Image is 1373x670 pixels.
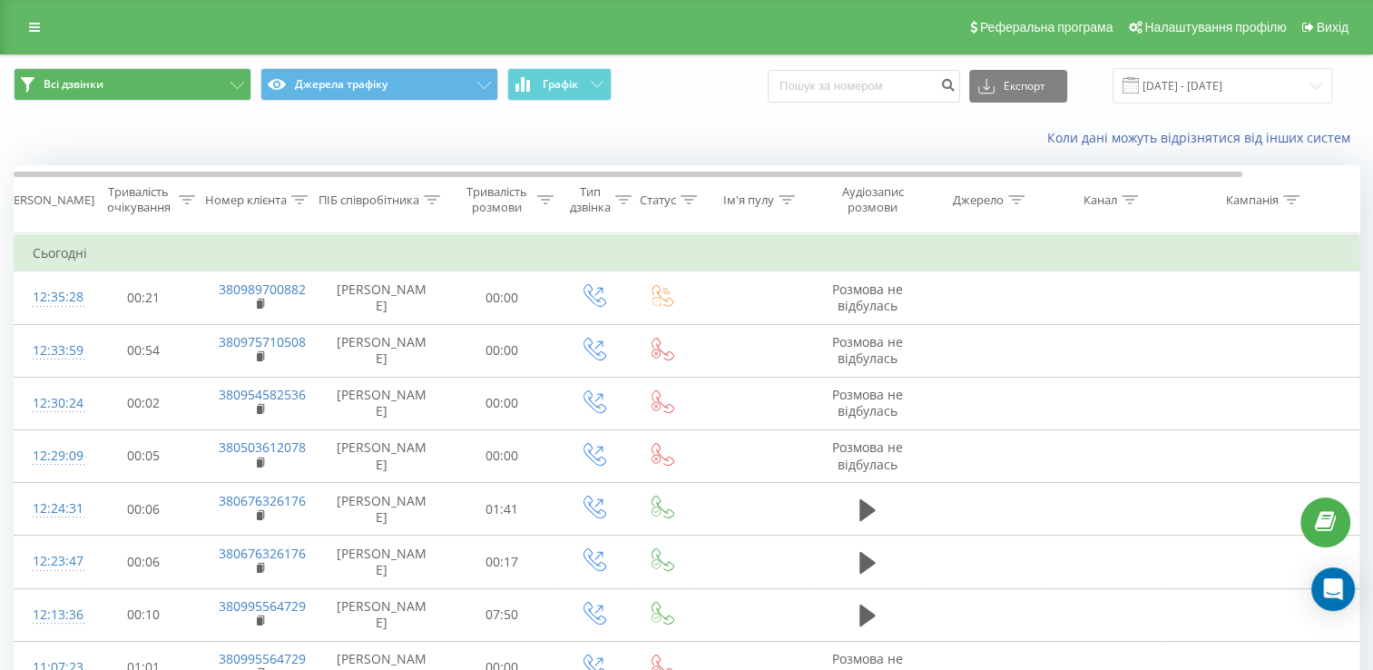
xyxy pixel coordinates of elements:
[319,324,446,377] td: [PERSON_NAME]
[1317,20,1348,34] span: Вихід
[219,281,306,298] a: 380989700882
[953,192,1004,208] div: Джерело
[570,184,611,215] div: Тип дзвінка
[832,281,903,314] span: Розмова не відбулась
[1311,567,1355,611] div: Open Intercom Messenger
[1084,192,1117,208] div: Канал
[969,70,1067,103] button: Експорт
[507,68,612,101] button: Графік
[446,324,559,377] td: 00:00
[319,588,446,641] td: [PERSON_NAME]
[319,429,446,482] td: [PERSON_NAME]
[33,544,69,579] div: 12:23:47
[87,429,201,482] td: 00:05
[219,492,306,509] a: 380676326176
[446,271,559,324] td: 00:00
[832,386,903,419] span: Розмова не відбулась
[33,491,69,527] div: 12:24:31
[33,333,69,369] div: 12:33:59
[260,68,498,101] button: Джерела трафіку
[1226,192,1279,208] div: Кампанія
[461,184,533,215] div: Тривалість розмови
[980,20,1113,34] span: Реферальна програма
[543,78,578,91] span: Графік
[829,184,917,215] div: Аудіозапис розмови
[33,386,69,421] div: 12:30:24
[319,192,419,208] div: ПІБ співробітника
[723,192,774,208] div: Ім'я пулу
[87,536,201,588] td: 00:06
[219,597,306,615] a: 380995564729
[832,438,903,472] span: Розмова не відбулась
[33,438,69,474] div: 12:29:09
[1144,20,1286,34] span: Налаштування профілю
[446,483,559,536] td: 01:41
[1047,129,1359,146] a: Коли дані можуть відрізнятися вiд інших систем
[205,192,287,208] div: Номер клієнта
[768,70,960,103] input: Пошук за номером
[446,429,559,482] td: 00:00
[14,68,251,101] button: Всі дзвінки
[640,192,676,208] div: Статус
[219,386,306,403] a: 380954582536
[87,324,201,377] td: 00:54
[87,483,201,536] td: 00:06
[33,280,69,315] div: 12:35:28
[87,271,201,324] td: 00:21
[103,184,174,215] div: Тривалість очікування
[319,483,446,536] td: [PERSON_NAME]
[319,377,446,429] td: [PERSON_NAME]
[219,650,306,667] a: 380995564729
[319,271,446,324] td: [PERSON_NAME]
[446,536,559,588] td: 00:17
[832,333,903,367] span: Розмова не відбулась
[3,192,94,208] div: [PERSON_NAME]
[319,536,446,588] td: [PERSON_NAME]
[44,77,103,92] span: Всі дзвінки
[219,545,306,562] a: 380676326176
[219,333,306,350] a: 380975710508
[87,588,201,641] td: 00:10
[33,597,69,633] div: 12:13:36
[446,377,559,429] td: 00:00
[446,588,559,641] td: 07:50
[87,377,201,429] td: 00:02
[219,438,306,456] a: 380503612078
